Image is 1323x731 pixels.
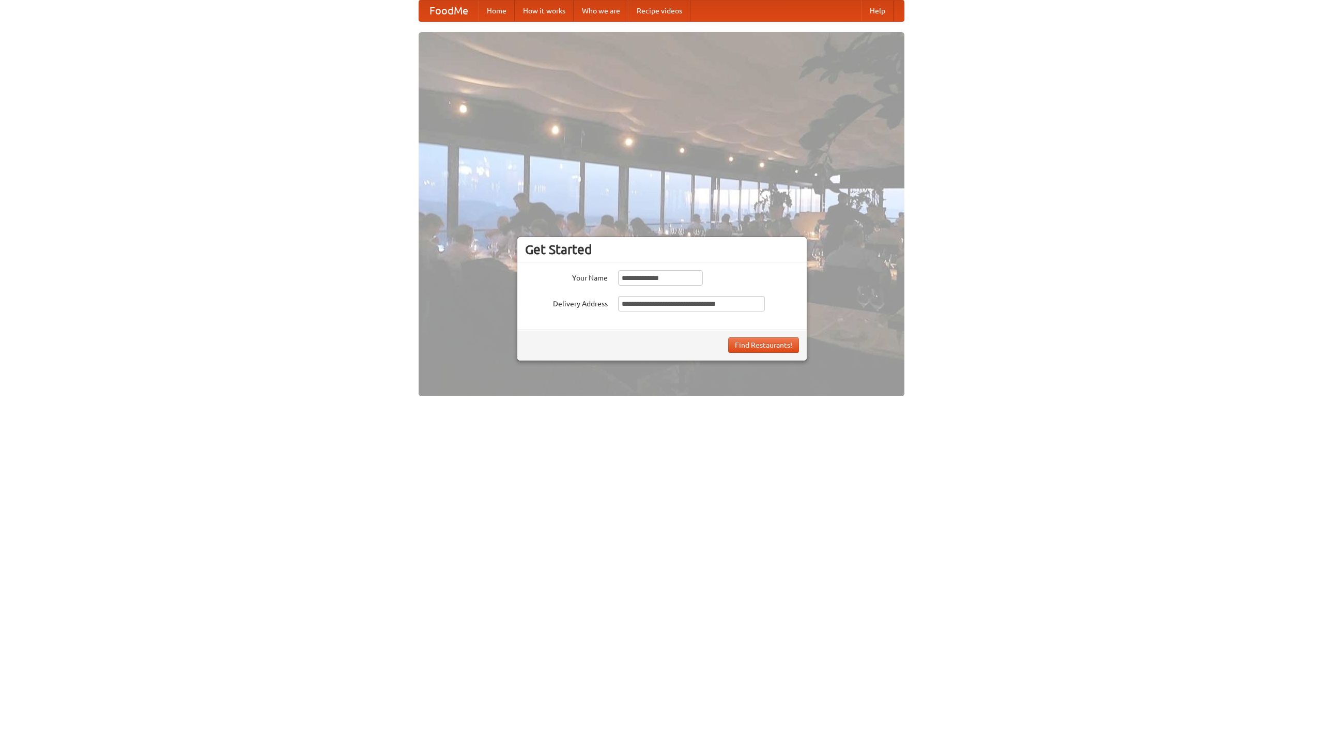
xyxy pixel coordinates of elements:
a: FoodMe [419,1,479,21]
h3: Get Started [525,242,799,257]
a: Help [862,1,894,21]
label: Your Name [525,270,608,283]
a: Recipe videos [628,1,690,21]
label: Delivery Address [525,296,608,309]
button: Find Restaurants! [728,337,799,353]
a: How it works [515,1,574,21]
a: Home [479,1,515,21]
a: Who we are [574,1,628,21]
